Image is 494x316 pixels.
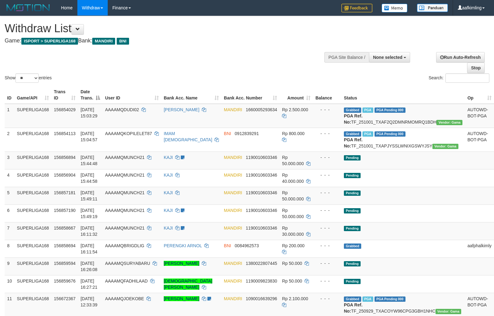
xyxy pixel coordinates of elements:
span: 156856904 [54,173,76,178]
span: Vendor URL: https://trx31.1velocity.biz [436,120,462,125]
div: - - - [315,225,339,231]
a: [DEMOGRAPHIC_DATA][PERSON_NAME] [164,279,212,290]
span: [DATE] 16:27:21 [80,279,97,290]
span: [DATE] 16:11:32 [80,226,97,237]
label: Show entries [5,73,52,83]
span: Rp 50.000.000 [282,190,304,201]
td: 3 [5,151,15,169]
div: - - - [315,154,339,160]
a: KAJI [164,226,173,230]
div: - - - [315,260,339,266]
span: [DATE] 15:04:57 [80,131,97,142]
b: PGA Ref. No: [344,137,362,148]
span: Rp 40.000.000 [282,173,304,184]
a: [PERSON_NAME] [164,107,199,112]
span: AAAAMQMUNCH21 [105,190,145,195]
a: KAJI [164,155,173,160]
td: SUPERLIGA168 [15,222,52,240]
span: PGA Pending [375,131,405,137]
span: Copy 1660005293634 to clipboard [246,107,277,112]
span: MANDIRI [224,155,242,160]
span: 156672367 [54,296,76,301]
th: Trans ID: activate to sort column ascending [51,86,78,104]
span: Marked by aafsengchandara [362,296,373,302]
td: 6 [5,204,15,222]
span: ISPORT > SUPERLIGA168 [21,38,78,45]
b: PGA Ref. No: [344,302,362,314]
td: 8 [5,240,15,257]
span: Copy 1190009823830 to clipboard [246,279,277,283]
a: Stop [467,63,485,73]
span: Copy 1190010603346 to clipboard [246,226,277,230]
span: Vendor URL: https://trx31.1velocity.biz [435,309,461,314]
th: ID [5,86,15,104]
span: 156858694 [54,243,76,248]
span: [DATE] 15:49:11 [80,190,97,201]
td: TF_251001_TXAF2Q2DMNRMOMRQ1BDH [341,104,465,128]
span: Copy 1190010603346 to clipboard [246,173,277,178]
span: 156859594 [54,261,76,266]
span: Grabbed [344,108,361,113]
span: None selected [373,55,402,60]
span: Marked by aafsoycanthlai [362,108,373,113]
td: TF_251001_TXAPJYSSLWNIXGSWYJSY [341,128,465,151]
a: IMAM [DEMOGRAPHIC_DATA] [164,131,212,142]
th: Bank Acc. Name: activate to sort column ascending [161,86,221,104]
span: 156856894 [54,155,76,160]
td: 5 [5,187,15,204]
td: 4 [5,169,15,187]
span: MANDIRI [224,173,242,178]
th: Game/API: activate to sort column ascending [15,86,52,104]
span: BNI [224,131,231,136]
span: Copy 1190010603346 to clipboard [246,155,277,160]
span: [DATE] 16:26:08 [80,261,97,272]
span: AAAAMQFADHILAAD [105,279,148,283]
span: Pending [344,279,361,284]
span: PGA Pending [375,296,405,302]
span: MANDIRI [224,296,242,301]
span: 156858667 [54,226,76,230]
span: 156857181 [54,190,76,195]
span: 156854029 [54,107,76,112]
span: AAAAMQKOPILELET87 [105,131,152,136]
div: - - - [315,243,339,249]
span: Pending [344,208,361,213]
span: [DATE] 15:44:48 [80,155,97,166]
span: [DATE] 15:03:29 [80,107,97,118]
span: AAAAMQMUNCH21 [105,173,145,178]
div: - - - [315,190,339,196]
td: 1 [5,104,15,128]
th: Op: activate to sort column ascending [465,86,494,104]
span: Pending [344,191,361,196]
span: Pending [344,226,361,231]
th: Bank Acc. Number: activate to sort column ascending [221,86,279,104]
span: Copy 1380022807445 to clipboard [246,261,277,266]
span: Copy 0912839291 to clipboard [235,131,259,136]
div: PGA Site Balance / [324,52,369,63]
img: Feedback.jpg [341,4,372,12]
a: KAJI [164,190,173,195]
a: [PERSON_NAME] [164,261,199,266]
div: - - - [315,172,339,178]
h4: Game: Bank: [5,38,323,44]
td: 10 [5,275,15,293]
span: AAAAMQDUDI02 [105,107,139,112]
h1: Withdraw List [5,22,323,35]
td: SUPERLIGA168 [15,128,52,151]
span: [DATE] 12:33:39 [80,296,97,307]
td: AUTOWD-BOT-PGA [465,104,494,128]
a: Run Auto-Refresh [436,52,485,63]
span: BNI [224,243,231,248]
span: [DATE] 15:49:19 [80,208,97,219]
span: AAAAMQMUNCH21 [105,155,145,160]
span: MANDIRI [224,261,242,266]
span: Marked by aafchhiseyha [362,131,373,137]
td: 7 [5,222,15,240]
span: Rp 2.100.000 [282,296,308,301]
span: AAAAMQBRIGDLIG [105,243,144,248]
span: Pending [344,155,361,160]
b: PGA Ref. No: [344,113,362,125]
th: Status [341,86,465,104]
span: AAAAMQJOEKOBE [105,296,144,301]
span: MANDIRI [224,190,242,195]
